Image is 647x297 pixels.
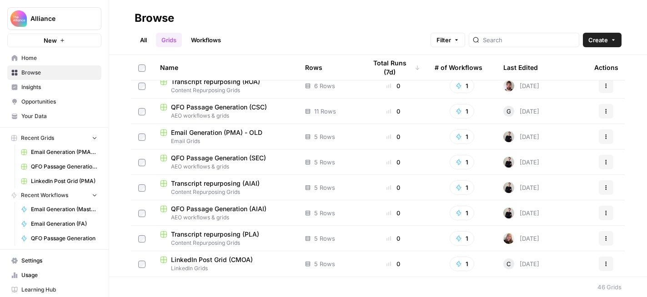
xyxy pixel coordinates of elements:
[314,132,335,141] span: 5 Rows
[21,286,97,294] span: Learning Hub
[160,77,291,94] a: Transcript repurposing (ROA)Content Repurposing Grids
[171,77,260,86] span: Transcript repurposing (ROA)
[450,129,474,144] button: 1
[160,86,291,94] span: Content Repurposing Grids
[160,230,291,247] a: Transcript repurposing (PLA)Content Repurposing Grids
[7,7,101,30] button: Workspace: Alliance
[594,55,618,80] div: Actions
[21,257,97,265] span: Settings
[7,253,101,268] a: Settings
[7,131,101,145] button: Recent Grids
[7,188,101,202] button: Recent Workflows
[483,35,575,45] input: Search
[17,159,101,174] a: QFO Passage Generation (PMA)
[503,182,514,193] img: rzyuksnmva7rad5cmpd7k6b2ndco
[135,11,174,25] div: Browse
[450,206,474,220] button: 1
[450,231,474,246] button: 1
[160,153,291,171] a: QFO Passage Generation (SEC)AEO workflows & grids
[597,282,622,292] div: 46 Grids
[171,204,266,213] span: QFO Passage Generation (AIAI)
[31,220,97,228] span: Email Generation (FA)
[10,10,27,27] img: Alliance Logo
[503,157,514,168] img: rzyuksnmva7rad5cmpd7k6b2ndco
[21,191,68,199] span: Recent Workflows
[507,259,511,268] span: C
[436,35,451,45] span: Filter
[366,158,420,167] div: 0
[160,179,291,196] a: Transcript repurposing (AIAI)Content Repurposing Grids
[366,259,420,268] div: 0
[21,98,97,106] span: Opportunities
[31,148,97,156] span: Email Generation (PMA) - OLD
[7,80,101,94] a: Insights
[366,132,420,141] div: 0
[366,234,420,243] div: 0
[171,255,253,264] span: LinkedIn Post Grid (CMOA)
[503,55,538,80] div: Last Edited
[503,208,539,218] div: [DATE]
[21,54,97,62] span: Home
[7,94,101,109] a: Opportunities
[7,268,101,282] a: Usage
[7,34,101,47] button: New
[171,179,260,188] span: Transcript repurposing (AIAI)
[160,163,291,171] span: AEO workflows & grids
[366,183,420,192] div: 0
[21,134,54,142] span: Recent Grids
[160,204,291,222] a: QFO Passage Generation (AIAI)AEO workflows & grids
[31,163,97,171] span: QFO Passage Generation (PMA)
[314,158,335,167] span: 5 Rows
[503,80,539,91] div: [DATE]
[583,33,622,47] button: Create
[366,55,420,80] div: Total Runs (7d)
[503,233,539,244] div: [DATE]
[160,137,291,145] span: Email Grids
[160,264,291,272] span: LinkedIn Grids
[17,217,101,231] a: Email Generation (FA)
[21,112,97,120] span: Your Data
[160,188,291,196] span: Content Repurposing Grids
[431,33,465,47] button: Filter
[160,128,291,145] a: Email Generation (PMA) - OLDEmail Grids
[156,33,182,47] a: Grids
[7,282,101,297] a: Learning Hub
[588,35,608,45] span: Create
[17,174,101,188] a: LinkedIn Post Grid (PMA)
[450,155,474,169] button: 1
[314,107,336,116] span: 11 Rows
[21,69,97,77] span: Browse
[171,153,266,163] span: QFO Passage Generation (SEC)
[21,83,97,91] span: Insights
[435,55,482,80] div: # of Workflows
[7,51,101,65] a: Home
[7,109,101,124] a: Your Data
[450,104,474,119] button: 1
[366,107,420,116] div: 0
[503,157,539,168] div: [DATE]
[160,112,291,120] span: AEO workflows & grids
[450,257,474,271] button: 1
[305,55,322,80] div: Rows
[186,33,226,47] a: Workflows
[503,131,539,142] div: [DATE]
[171,230,259,239] span: Transcript repurposing (PLA)
[503,80,514,91] img: 9ucy7zvi246h5jy943jx4fqk49j8
[31,205,97,213] span: Email Generation (Master)
[503,106,539,117] div: [DATE]
[503,208,514,218] img: rzyuksnmva7rad5cmpd7k6b2ndco
[503,131,514,142] img: rzyuksnmva7rad5cmpd7k6b2ndco
[21,271,97,279] span: Usage
[160,55,291,80] div: Name
[314,81,335,90] span: 6 Rows
[503,182,539,193] div: [DATE]
[160,239,291,247] span: Content Repurposing Grids
[44,36,57,45] span: New
[314,259,335,268] span: 5 Rows
[171,103,267,112] span: QFO Passage Generation (CSC)
[135,33,152,47] a: All
[503,258,539,269] div: [DATE]
[314,234,335,243] span: 5 Rows
[314,208,335,218] span: 5 Rows
[17,231,101,246] a: QFO Passage Generation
